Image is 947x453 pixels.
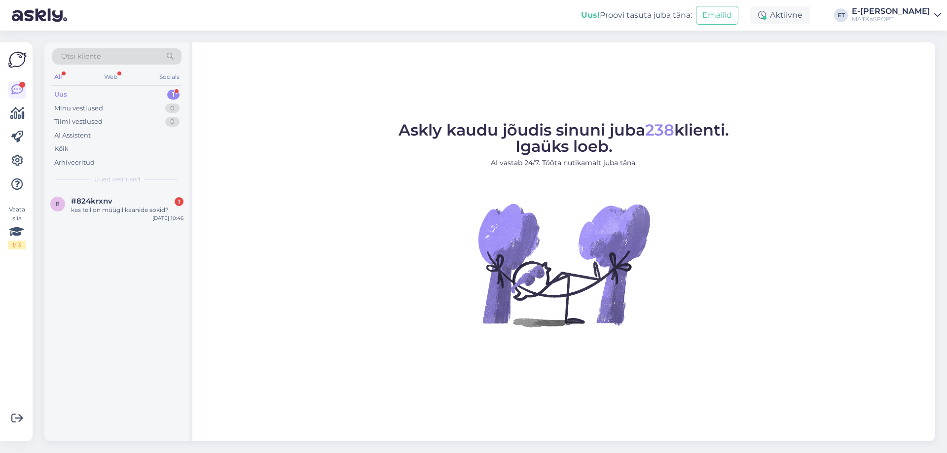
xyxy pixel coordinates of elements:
[54,90,67,100] div: Uus
[54,131,91,140] div: AI Assistent
[8,50,27,69] img: Askly Logo
[71,206,183,214] div: kas teil on müügil kaanide sokid?
[852,7,930,15] div: E-[PERSON_NAME]
[54,158,95,168] div: Arhiveeritud
[399,158,729,168] p: AI vastab 24/7. Tööta nutikamalt juba täna.
[8,205,26,249] div: Vaata siia
[54,144,69,154] div: Kõik
[52,70,64,83] div: All
[8,241,26,249] div: 1 / 3
[102,70,119,83] div: Web
[54,117,103,127] div: Tiimi vestlused
[750,6,810,24] div: Aktiivne
[167,90,180,100] div: 1
[152,214,183,222] div: [DATE] 10:46
[645,120,674,139] span: 238
[157,70,182,83] div: Socials
[56,200,60,208] span: 8
[54,104,103,113] div: Minu vestlused
[852,7,941,23] a: E-[PERSON_NAME]MATKaSPORT
[696,6,738,25] button: Emailid
[834,8,848,22] div: ET
[475,176,653,353] img: No Chat active
[94,175,140,184] span: Uued vestlused
[399,120,729,156] span: Askly kaudu jõudis sinuni juba klienti. Igaüks loeb.
[165,104,180,113] div: 0
[175,197,183,206] div: 1
[852,15,930,23] div: MATKaSPORT
[61,51,101,62] span: Otsi kliente
[71,197,112,206] span: #824krxnv
[581,9,692,21] div: Proovi tasuta juba täna:
[581,10,600,20] b: Uus!
[165,117,180,127] div: 0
